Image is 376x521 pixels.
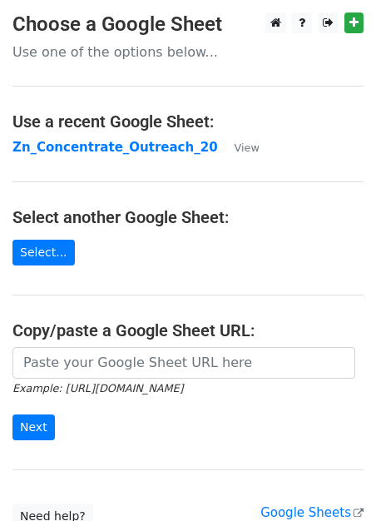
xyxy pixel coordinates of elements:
h3: Choose a Google Sheet [12,12,364,37]
a: Google Sheets [260,505,364,520]
input: Paste your Google Sheet URL here [12,347,355,379]
div: Виджет чата [293,441,376,521]
small: Example: [URL][DOMAIN_NAME] [12,382,183,394]
h4: Select another Google Sheet: [12,207,364,227]
a: Zn_Concentrate_Outreach_20 [12,140,218,155]
a: View [218,140,260,155]
p: Use one of the options below... [12,43,364,61]
input: Next [12,414,55,440]
h4: Use a recent Google Sheet: [12,112,364,131]
h4: Copy/paste a Google Sheet URL: [12,320,364,340]
a: Select... [12,240,75,265]
small: View [235,141,260,154]
iframe: Chat Widget [293,441,376,521]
